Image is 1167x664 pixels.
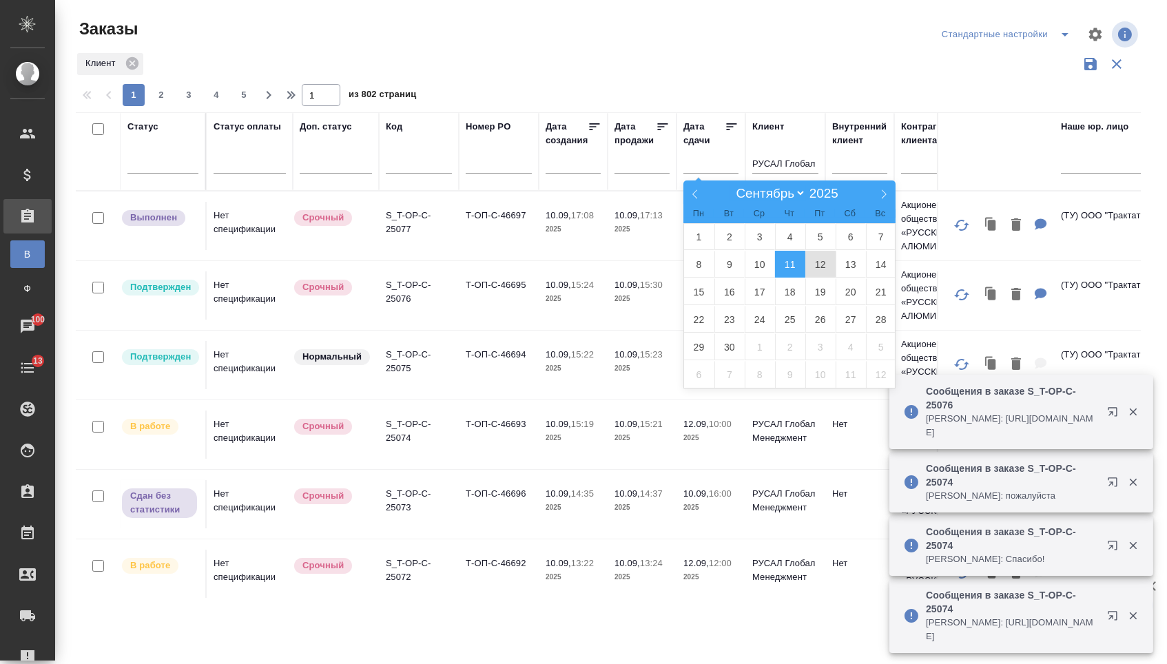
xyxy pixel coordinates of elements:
div: Выставляет ПМ после принятия заказа от КМа [121,557,198,575]
td: Т-ОП-С-46696 [459,480,539,528]
div: Выставляет ПМ после принятия заказа от КМа [121,417,198,436]
p: Выполнен [130,211,177,225]
p: Срочный [302,419,344,433]
p: 17:08 [571,210,594,220]
span: Вс [865,209,896,218]
span: Сентябрь 20, 2025 [836,278,866,305]
div: Выставляется автоматически, если на указанный объем услуг необходимо больше времени в стандартном... [293,209,372,227]
span: Сентябрь 19, 2025 [805,278,836,305]
p: 2025 [546,292,601,306]
p: Сдан без статистики [130,489,189,517]
span: Сентябрь 28, 2025 [866,306,896,333]
button: 2 [150,84,172,106]
p: [PERSON_NAME]: [URL][DOMAIN_NAME] [926,616,1098,643]
p: 2025 [683,431,739,445]
p: 12:00 [709,558,732,568]
p: 13:24 [640,558,663,568]
p: 15:22 [571,349,594,360]
button: 5 [233,84,255,106]
td: Нет спецификации [207,271,293,320]
p: 2025 [546,570,601,584]
p: Нет [832,417,887,431]
p: 10.09, [683,488,709,499]
span: Чт [774,209,805,218]
p: 10.09, [615,349,640,360]
div: Доп. статус [300,120,352,134]
select: Month [730,185,805,201]
td: Т-ОП-С-46697 [459,202,539,250]
p: 16:00 [709,488,732,499]
p: 10.09, [546,280,571,290]
p: 15:30 [640,280,663,290]
p: Срочный [302,280,344,294]
p: Нет [832,487,887,501]
span: Заказы [76,18,138,40]
a: В [10,240,45,268]
p: 2025 [546,222,601,236]
div: Наше юр. лицо [1061,120,1129,134]
span: Сентябрь 26, 2025 [805,306,836,333]
div: Выставляет КМ после уточнения всех необходимых деталей и получения согласия клиента на запуск. С ... [121,348,198,366]
p: Акционерное общество «РУССКИЙ АЛЮМИНИ... [901,268,967,323]
span: Сентябрь 7, 2025 [866,223,896,250]
div: Номер PO [466,120,510,134]
span: Сентябрь 27, 2025 [836,306,866,333]
a: Ф [10,275,45,302]
span: Сентябрь 10, 2025 [745,251,775,278]
p: 2025 [615,431,670,445]
span: Сентябрь 3, 2025 [745,223,775,250]
p: Клиент [85,56,121,70]
button: Сохранить фильтры [1077,51,1104,77]
span: Сентябрь 17, 2025 [745,278,775,305]
td: Т-ОП-С-46693 [459,411,539,459]
p: 2025 [615,222,670,236]
div: Внутренний клиент [832,120,887,147]
span: Октябрь 3, 2025 [805,333,836,360]
p: 14:35 [571,488,594,499]
p: [PERSON_NAME]: Спасибо! [926,552,1098,566]
span: Сентябрь 16, 2025 [714,278,745,305]
p: 10.09, [546,349,571,360]
span: 5 [233,88,255,102]
span: Сентябрь 8, 2025 [684,251,714,278]
p: РУСАЛ Глобал Менеджмент [752,487,818,515]
p: 12.09, [683,558,709,568]
button: Открыть в новой вкладке [1099,398,1132,431]
span: 3 [178,88,200,102]
span: Сентябрь 22, 2025 [684,306,714,333]
div: Выставляет ПМ, когда заказ сдан КМу, но начисления еще не проведены [121,487,198,519]
p: 10.09, [546,419,571,429]
td: Нет спецификации [207,480,293,528]
span: Октябрь 9, 2025 [775,361,805,388]
p: Сообщения в заказе S_T-OP-C-25074 [926,525,1098,552]
p: 10.09, [615,419,640,429]
span: В [17,247,38,261]
span: Сб [835,209,865,218]
p: Сообщения в заказе S_T-OP-C-25076 [926,384,1098,412]
span: Октябрь 2, 2025 [775,333,805,360]
div: Выставляется автоматически, если на указанный объем услуг необходимо больше времени в стандартном... [293,278,372,297]
span: Сентябрь 24, 2025 [745,306,775,333]
button: Открыть в новой вкладке [1099,468,1132,501]
button: Закрыть [1119,406,1147,418]
p: Подтвержден [130,350,191,364]
div: Статус [127,120,158,134]
button: Открыть в новой вкладке [1099,602,1132,635]
p: Акционерное общество «РУССКИЙ АЛЮМИНИ... [901,338,967,393]
span: Посмотреть информацию [1112,21,1141,48]
div: split button [938,23,1079,45]
td: Т-ОП-С-46694 [459,341,539,389]
button: Сбросить фильтры [1104,51,1130,77]
span: 100 [23,313,54,326]
td: Т-ОП-С-46692 [459,550,539,598]
p: 15:19 [571,419,594,429]
p: В работе [130,559,170,572]
p: В работе [130,419,170,433]
div: Выставляет КМ после уточнения всех необходимых деталей и получения согласия клиента на запуск. С ... [121,278,198,297]
p: 10.09, [615,488,640,499]
div: Выставляется автоматически, если на указанный объем услуг необходимо больше времени в стандартном... [293,557,372,575]
p: 2025 [683,570,739,584]
p: 2025 [546,431,601,445]
p: [PERSON_NAME]: пожалуйста [926,489,1098,503]
button: Закрыть [1119,539,1147,552]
